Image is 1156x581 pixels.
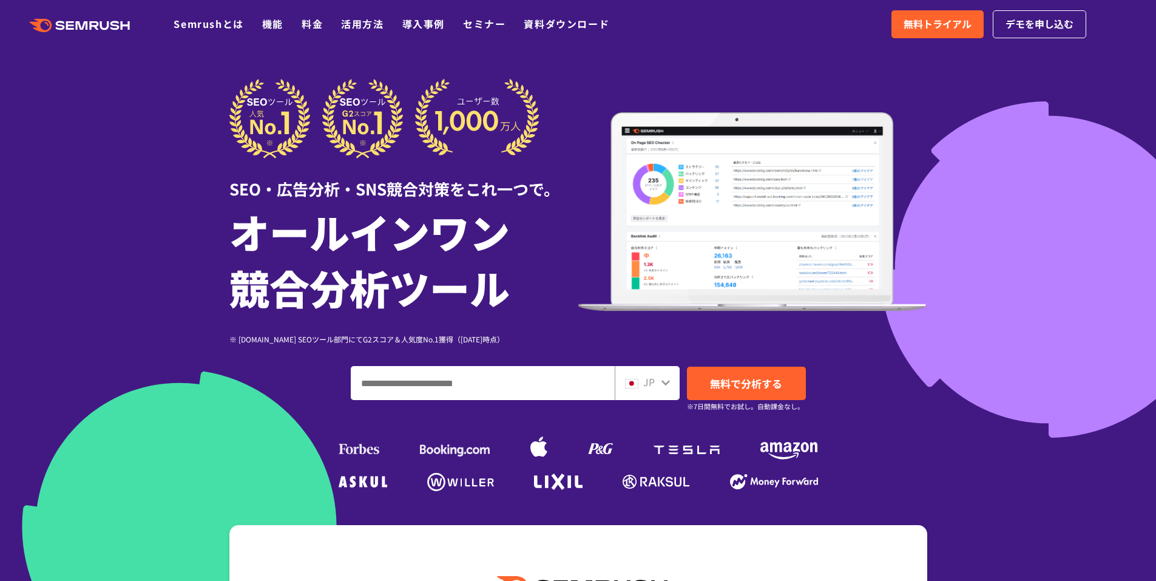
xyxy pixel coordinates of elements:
[463,16,505,31] a: セミナー
[687,367,806,400] a: 無料で分析する
[341,16,384,31] a: 活用方法
[1006,16,1073,32] span: デモを申し込む
[229,203,578,315] h1: オールインワン 競合分析ツール
[302,16,323,31] a: 料金
[904,16,972,32] span: 無料トライアル
[687,401,804,412] small: ※7日間無料でお試し。自動課金なし。
[710,376,782,391] span: 無料で分析する
[993,10,1086,38] a: デモを申し込む
[643,375,655,389] span: JP
[229,333,578,345] div: ※ [DOMAIN_NAME] SEOツール部門にてG2スコア＆人気度No.1獲得（[DATE]時点）
[351,367,614,399] input: ドメイン、キーワードまたはURLを入力してください
[891,10,984,38] a: 無料トライアル
[229,158,578,200] div: SEO・広告分析・SNS競合対策をこれ一つで。
[524,16,609,31] a: 資料ダウンロード
[262,16,283,31] a: 機能
[174,16,243,31] a: Semrushとは
[402,16,445,31] a: 導入事例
